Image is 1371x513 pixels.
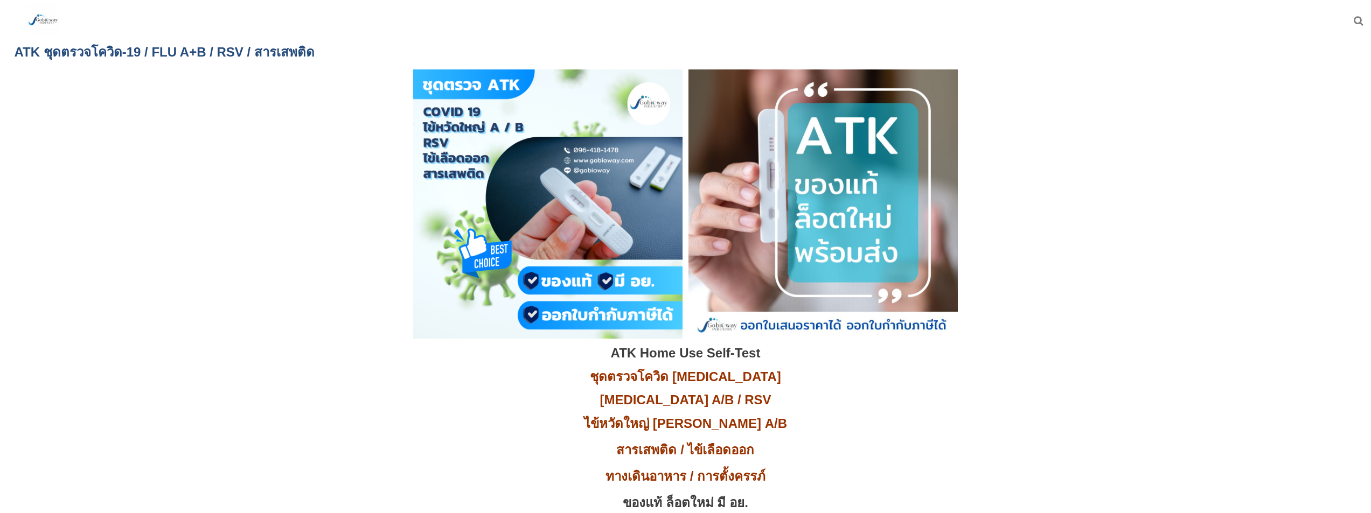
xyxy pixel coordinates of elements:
[413,69,683,339] img: ชุดตรวจ ATK โควิด COVID-19 ไข้หวัดใหญ่ สายพันธ์ A/B FLU A+B RSV สารเสพติด ไข้เลือดออก ไวรัสทางเดิ...
[584,416,787,431] span: ไข้หวัดใหญ่ [PERSON_NAME] A/B
[27,4,59,37] img: large-1644130236041.jpg
[14,45,314,59] span: ATK ชุดตรวจโควิด-19 / FLU A+B / RSV / สารเสพติด
[606,469,765,483] span: ทางเดินอาหาร / การตั้งครรภ์
[616,442,754,457] span: สารเสพติด / ไข้เลือดออก
[611,346,761,360] span: ATK Home Use Self-Test
[600,392,771,407] span: [MEDICAL_DATA] A/B / RSV
[688,69,958,339] img: ชุดตรวจ ATK โควิด COVID-19 ไข้หวัดใหญ่ สายพันธ์ A/B FLU A+B RSV สารเสพติด ไข้เลือดออก ไวรัสทางเดิ...
[623,495,748,510] span: ของแท้ ล็อตใหม่ มี อย.
[590,369,781,384] span: ชุดตรวจโควิด [MEDICAL_DATA]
